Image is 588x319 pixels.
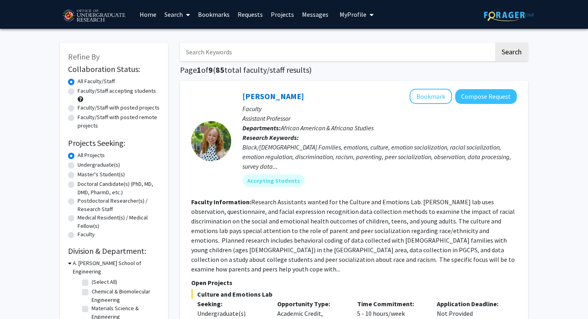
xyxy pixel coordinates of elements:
[242,142,517,171] div: Black/[DEMOGRAPHIC_DATA] Families, emotions, culture, emotion socialization, racial socialization...
[78,151,105,159] label: All Projects
[197,299,265,309] p: Seeking:
[267,0,298,28] a: Projects
[484,9,534,21] img: ForagerOne Logo
[78,197,160,213] label: Postdoctoral Researcher(s) / Research Staff
[78,161,120,169] label: Undergraduate(s)
[68,52,100,62] span: Refine By
[191,198,515,273] fg-read-more: Research Assistants wanted for the Culture and Emotions Lab. [PERSON_NAME] lab uses observation, ...
[242,114,517,123] p: Assistant Professor
[216,65,224,75] span: 85
[191,289,517,299] span: Culture and Emotions Lab
[242,104,517,114] p: Faculty
[73,259,160,276] h3: A. [PERSON_NAME] School of Engineering
[92,278,117,286] label: (Select All)
[410,89,452,104] button: Add Angel Dunbar to Bookmarks
[197,65,201,75] span: 1
[191,278,517,287] p: Open Projects
[78,113,160,130] label: Faculty/Staff with posted remote projects
[191,198,251,206] b: Faculty Information:
[180,65,528,75] h1: Page of ( total faculty/staff results)
[340,10,366,18] span: My Profile
[68,246,160,256] h2: Division & Department:
[180,43,494,61] input: Search Keywords
[242,174,305,187] mat-chip: Accepting Students
[277,299,345,309] p: Opportunity Type:
[298,0,332,28] a: Messages
[234,0,267,28] a: Requests
[78,104,160,112] label: Faculty/Staff with posted projects
[160,0,194,28] a: Search
[357,299,425,309] p: Time Commitment:
[78,230,95,239] label: Faculty
[60,6,128,26] img: University of Maryland Logo
[78,180,160,197] label: Doctoral Candidate(s) (PhD, MD, DMD, PharmD, etc.)
[78,170,125,179] label: Master's Student(s)
[194,0,234,28] a: Bookmarks
[208,65,213,75] span: 9
[78,77,115,86] label: All Faculty/Staff
[242,91,304,101] a: [PERSON_NAME]
[68,64,160,74] h2: Collaboration Status:
[242,124,281,132] b: Departments:
[455,89,517,104] button: Compose Request to Angel Dunbar
[197,309,265,318] div: Undergraduate(s)
[437,299,505,309] p: Application Deadline:
[136,0,160,28] a: Home
[6,283,34,313] iframe: Chat
[92,287,158,304] label: Chemical & Biomolecular Engineering
[78,213,160,230] label: Medical Resident(s) / Medical Fellow(s)
[495,43,528,61] button: Search
[242,134,299,142] b: Research Keywords:
[281,124,374,132] span: African American & Africana Studies
[68,138,160,148] h2: Projects Seeking:
[78,87,156,95] label: Faculty/Staff accepting students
